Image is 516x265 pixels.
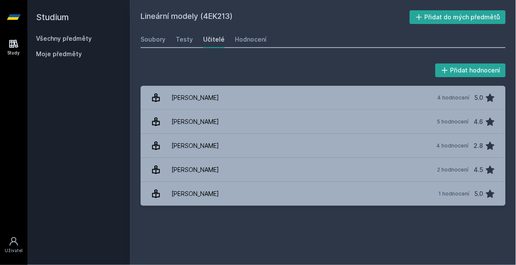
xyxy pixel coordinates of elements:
[8,50,20,56] div: Study
[141,10,410,24] h2: Lineární modely (4EK213)
[171,113,219,130] div: [PERSON_NAME]
[141,31,165,48] a: Soubory
[437,118,469,125] div: 5 hodnocení
[141,182,506,206] a: [PERSON_NAME] 1 hodnocení 5.0
[203,31,225,48] a: Učitelé
[141,35,165,44] div: Soubory
[171,137,219,154] div: [PERSON_NAME]
[475,89,483,106] div: 5.0
[171,161,219,178] div: [PERSON_NAME]
[435,63,506,77] button: Přidat hodnocení
[141,134,506,158] a: [PERSON_NAME] 4 hodnocení 2.8
[171,185,219,202] div: [PERSON_NAME]
[176,35,193,44] div: Testy
[438,166,469,173] div: 2 hodnocení
[141,158,506,182] a: [PERSON_NAME] 2 hodnocení 4.5
[474,137,483,154] div: 2.8
[36,50,82,58] span: Moje předměty
[5,247,23,254] div: Uživatel
[439,190,470,197] div: 1 hodnocení
[176,31,193,48] a: Testy
[474,161,483,178] div: 4.5
[438,94,470,101] div: 4 hodnocení
[141,110,506,134] a: [PERSON_NAME] 5 hodnocení 4.6
[235,35,267,44] div: Hodnocení
[203,35,225,44] div: Učitelé
[475,185,483,202] div: 5.0
[474,113,483,130] div: 4.6
[36,35,92,42] a: Všechny předměty
[2,34,26,60] a: Study
[410,10,506,24] button: Přidat do mých předmětů
[2,232,26,258] a: Uživatel
[171,89,219,106] div: [PERSON_NAME]
[437,142,469,149] div: 4 hodnocení
[141,86,506,110] a: [PERSON_NAME] 4 hodnocení 5.0
[235,31,267,48] a: Hodnocení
